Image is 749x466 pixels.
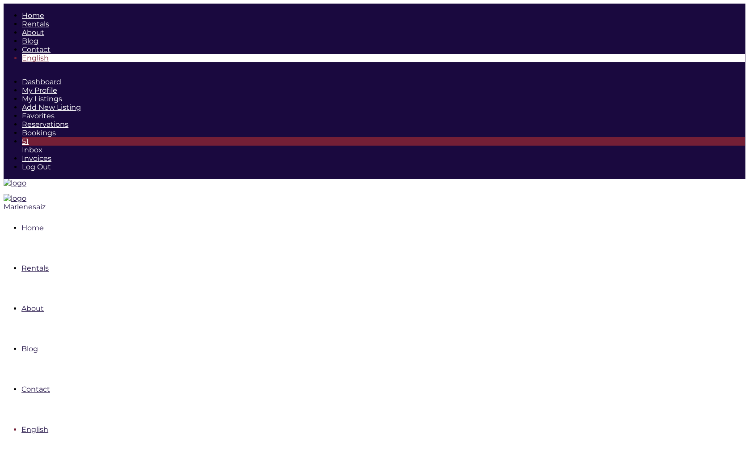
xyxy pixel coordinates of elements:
[22,86,57,95] a: My Profile
[22,163,51,171] a: Log Out
[22,103,81,112] a: Add New Listing
[22,37,38,45] a: Blog
[22,28,44,37] a: About
[22,95,62,103] a: My Listings
[22,45,51,54] a: Contact
[22,137,745,146] div: 51
[22,120,68,129] a: Reservations
[21,425,48,434] a: English
[21,224,44,232] a: Home
[4,194,26,203] img: logo
[22,112,55,120] a: Favorites
[22,137,745,154] a: 51Inbox
[21,345,38,353] a: Blog
[22,11,44,20] a: Home
[21,385,50,393] a: Contact
[4,179,26,187] img: logo
[22,129,56,137] a: Bookings
[21,264,49,272] a: Rentals
[4,203,46,211] span: Marlenesaiz
[22,54,49,62] span: English
[22,78,61,86] a: Dashboard
[22,20,49,28] a: Rentals
[21,304,44,313] a: About
[22,54,49,62] a: Switch to English
[22,154,51,163] a: Invoices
